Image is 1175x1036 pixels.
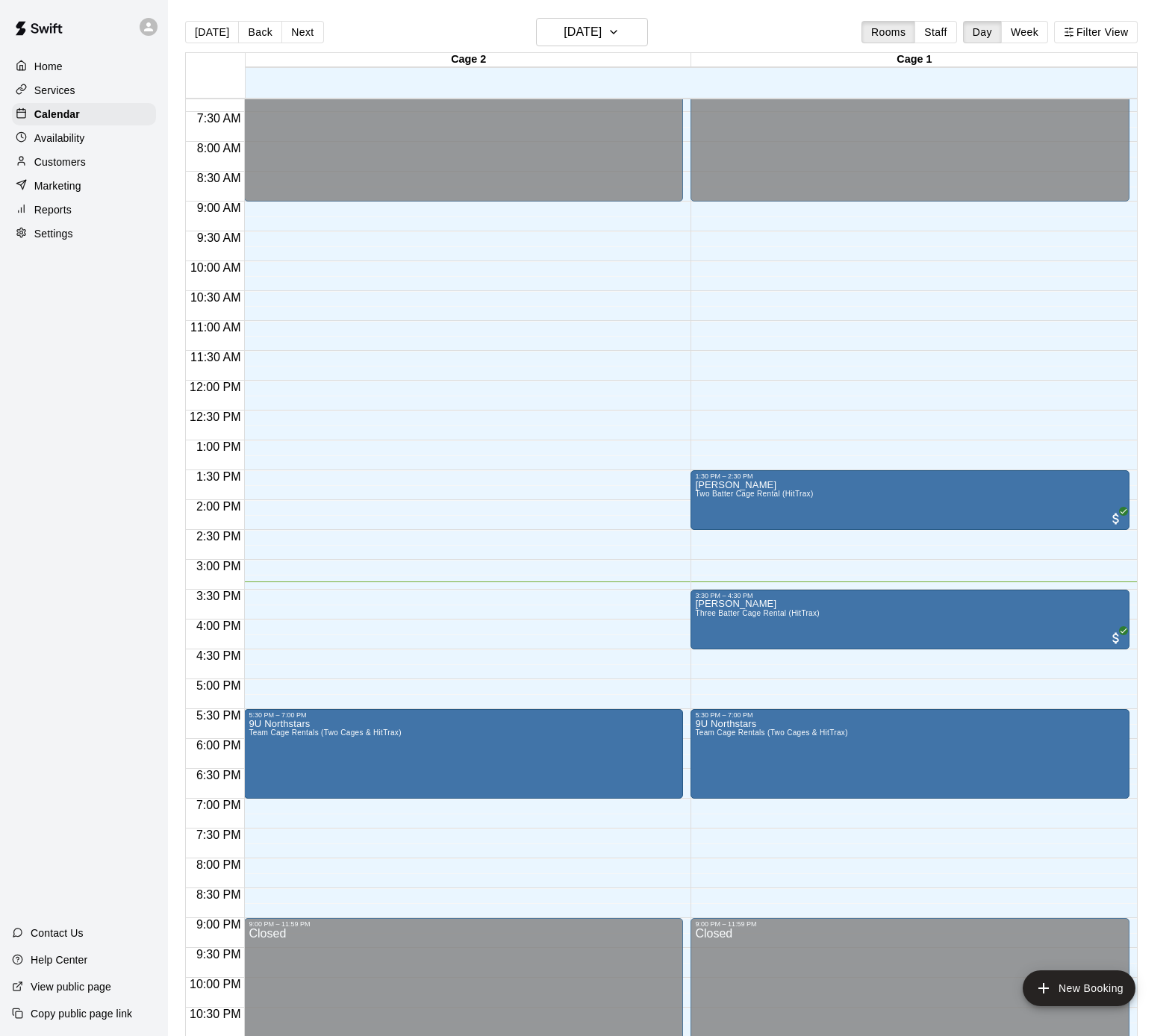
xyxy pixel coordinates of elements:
[34,83,75,98] p: Services
[34,226,73,241] p: Settings
[695,472,1125,480] div: 1:30 PM – 2:30 PM
[12,199,156,221] a: Reports
[193,739,245,752] span: 6:00 PM
[193,172,245,184] span: 8:30 AM
[193,202,245,214] span: 9:00 AM
[193,649,245,662] span: 4:30 PM
[193,620,245,632] span: 4:00 PM
[193,918,245,931] span: 9:00 PM
[1023,970,1135,1006] button: add
[34,155,86,169] p: Customers
[1054,21,1138,43] button: Filter View
[193,799,245,811] span: 7:00 PM
[34,178,81,193] p: Marketing
[1109,631,1123,646] span: All customers have paid
[249,728,401,737] span: Team Cage Rentals (Two Cages & HitTrax)
[695,728,847,737] span: Team Cage Rentals (Two Cages & HitTrax)
[31,952,87,967] p: Help Center
[12,79,156,102] a: Services
[695,920,1125,928] div: 9:00 PM – 11:59 PM
[31,926,84,940] p: Contact Us
[963,21,1002,43] button: Day
[12,127,156,149] a: Availability
[695,490,813,498] span: Two Batter Cage Rental (HitTrax)
[564,22,602,43] h6: [DATE]
[691,470,1129,530] div: 1:30 PM – 2:30 PM: Dash Sanchez
[695,592,1125,599] div: 3:30 PM – 4:30 PM
[193,948,245,961] span: 9:30 PM
[695,711,1125,719] div: 5:30 PM – 7:00 PM
[12,151,156,173] a: Customers
[238,21,282,43] button: Back
[193,112,245,125] span: 7:30 AM
[193,470,245,483] span: 1:30 PM
[691,590,1129,649] div: 3:30 PM – 4:30 PM: David Petrelli
[12,175,156,197] a: Marketing
[914,21,957,43] button: Staff
[249,711,679,719] div: 5:30 PM – 7:00 PM
[34,107,80,122] p: Calendar
[1001,21,1048,43] button: Week
[12,222,156,245] a: Settings
[246,53,691,67] div: Cage 2
[34,131,85,146] p: Availability
[186,381,244,393] span: 12:00 PM
[281,21,323,43] button: Next
[193,829,245,841] span: 7:30 PM
[12,55,156,78] a: Home
[187,291,245,304] span: 10:30 AM
[193,500,245,513] span: 2:00 PM
[193,530,245,543] span: 2:30 PM
[244,709,683,799] div: 5:30 PM – 7:00 PM: 9U Northstars
[193,231,245,244] span: 9:30 AM
[691,709,1129,799] div: 5:30 PM – 7:00 PM: 9U Northstars
[193,560,245,572] span: 3:00 PM
[1109,511,1123,526] span: All customers have paid
[193,858,245,871] span: 8:00 PM
[249,920,679,928] div: 9:00 PM – 11:59 PM
[187,261,245,274] span: 10:00 AM
[187,351,245,363] span: 11:30 AM
[193,590,245,602] span: 3:30 PM
[186,978,244,990] span: 10:00 PM
[34,59,63,74] p: Home
[185,21,239,43] button: [DATE]
[193,769,245,781] span: 6:30 PM
[187,321,245,334] span: 11:00 AM
[12,103,156,125] a: Calendar
[193,440,245,453] span: 1:00 PM
[31,979,111,994] p: View public page
[193,709,245,722] span: 5:30 PM
[193,142,245,155] span: 8:00 AM
[193,679,245,692] span: 5:00 PM
[536,18,648,46] button: [DATE]
[691,53,1137,67] div: Cage 1
[186,1008,244,1020] span: 10:30 PM
[34,202,72,217] p: Reports
[695,609,820,617] span: Three Batter Cage Rental (HitTrax)
[193,888,245,901] span: 8:30 PM
[861,21,915,43] button: Rooms
[186,411,244,423] span: 12:30 PM
[31,1006,132,1021] p: Copy public page link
